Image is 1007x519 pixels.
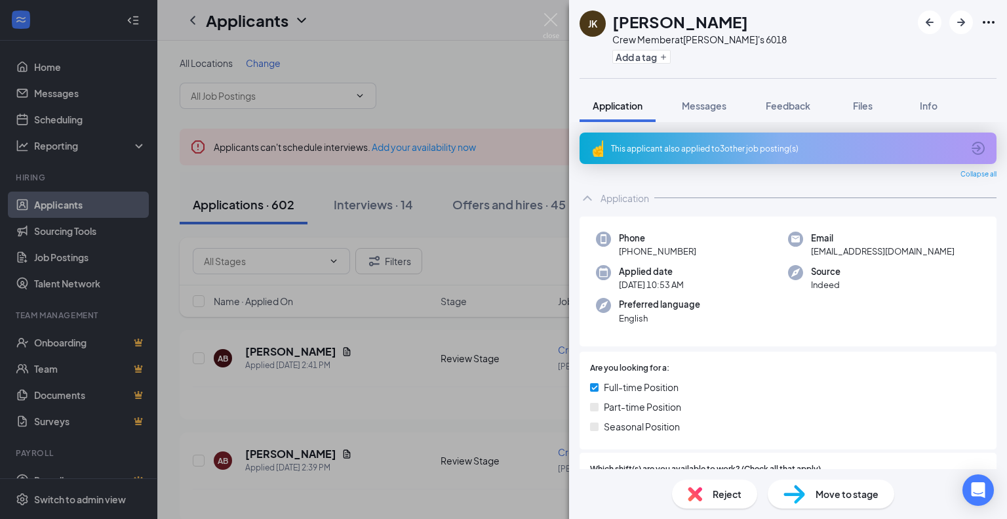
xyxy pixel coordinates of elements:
h1: [PERSON_NAME] [612,10,748,33]
span: [EMAIL_ADDRESS][DOMAIN_NAME] [811,245,955,258]
svg: Ellipses [981,14,997,30]
svg: ArrowCircle [970,140,986,156]
span: Seasonal Position [604,419,680,434]
span: Collapse all [960,169,997,180]
span: Feedback [766,100,810,112]
span: Indeed [811,278,840,291]
div: JK [588,17,597,30]
span: Phone [619,232,696,245]
span: Application [593,100,642,112]
button: ArrowLeftNew [918,10,941,34]
span: Messages [682,100,726,112]
span: Full-time Position [604,380,679,394]
span: Move to stage [816,487,879,501]
svg: ChevronUp [580,190,595,206]
span: Are you looking for a: [590,362,669,375]
div: Open Intercom Messenger [962,474,994,506]
svg: ArrowLeftNew [922,14,938,30]
button: PlusAdd a tag [612,50,671,64]
div: This applicant also applied to 3 other job posting(s) [611,143,962,154]
span: Source [811,265,840,278]
svg: ArrowRight [953,14,969,30]
span: Info [920,100,938,112]
div: Crew Member at [PERSON_NAME]'s 6018 [612,33,787,46]
span: English [619,312,700,325]
svg: Plus [660,53,667,61]
span: Applied date [619,265,684,278]
span: Files [853,100,873,112]
span: Part-time Position [604,400,681,414]
span: [DATE] 10:53 AM [619,278,684,291]
span: Preferred language [619,298,700,311]
span: Email [811,232,955,245]
span: Reject [713,487,741,501]
div: Application [601,192,649,205]
button: ArrowRight [949,10,973,34]
span: Which shift(s) are you available to work? (Check all that apply) [590,463,821,476]
span: [PHONE_NUMBER] [619,245,696,258]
